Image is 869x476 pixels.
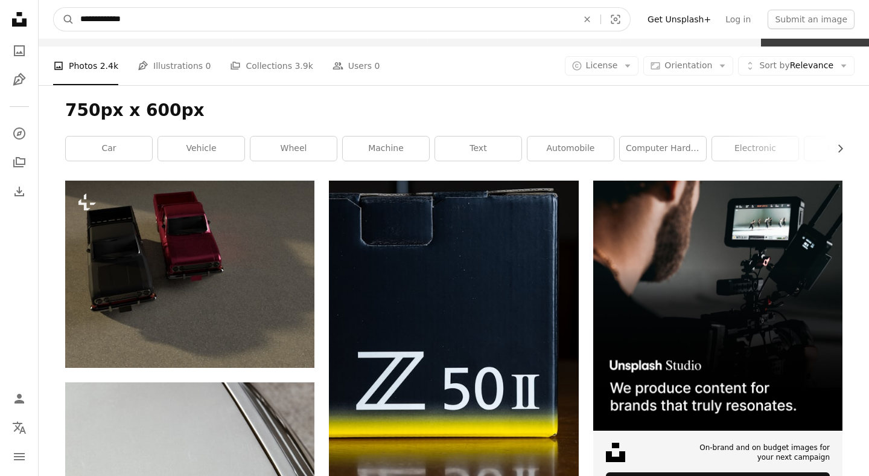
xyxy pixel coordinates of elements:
span: 3.9k [294,59,313,72]
a: Collections [7,150,31,175]
a: Log in / Sign up [7,387,31,411]
a: machine [343,137,429,161]
a: Collections 3.9k [230,47,313,85]
a: Log in [718,10,758,29]
a: wheel [250,137,337,161]
span: License [586,60,618,70]
a: car [66,137,152,161]
button: Menu [7,445,31,469]
button: Clear [574,8,600,31]
a: automobile [527,137,614,161]
button: License [565,56,639,76]
span: 0 [206,59,211,72]
button: scroll list to the right [829,137,842,161]
a: Get Unsplash+ [640,10,718,29]
button: Visual search [601,8,630,31]
a: Photos [7,39,31,63]
h1: 750px x 600px [65,100,842,121]
a: text [435,137,521,161]
span: Sort by [759,60,789,70]
span: Relevance [759,60,833,72]
a: Illustrations 0 [138,47,211,85]
span: On-brand and on budget images for your next campaign [693,443,830,463]
span: Orientation [664,60,712,70]
a: electronic [712,137,798,161]
a: a red and a black car on the ground [65,269,314,280]
a: A black box with a yellow strip on top of it [329,362,578,373]
a: Illustrations [7,68,31,92]
a: Users 0 [333,47,380,85]
button: Language [7,416,31,440]
a: vehicle [158,137,244,161]
a: Explore [7,121,31,146]
button: Search Unsplash [54,8,74,31]
button: Sort byRelevance [738,56,855,76]
span: 0 [375,59,380,72]
img: file-1631678316303-ed18b8b5cb9cimage [606,443,625,462]
form: Find visuals sitewide [53,7,631,31]
button: Orientation [643,56,733,76]
a: Download History [7,179,31,204]
a: computer hardware [620,137,706,161]
button: Submit an image [768,10,855,29]
img: a red and a black car on the ground [65,181,314,368]
a: Home — Unsplash [7,7,31,34]
img: file-1715652217532-464736461acbimage [593,181,842,430]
